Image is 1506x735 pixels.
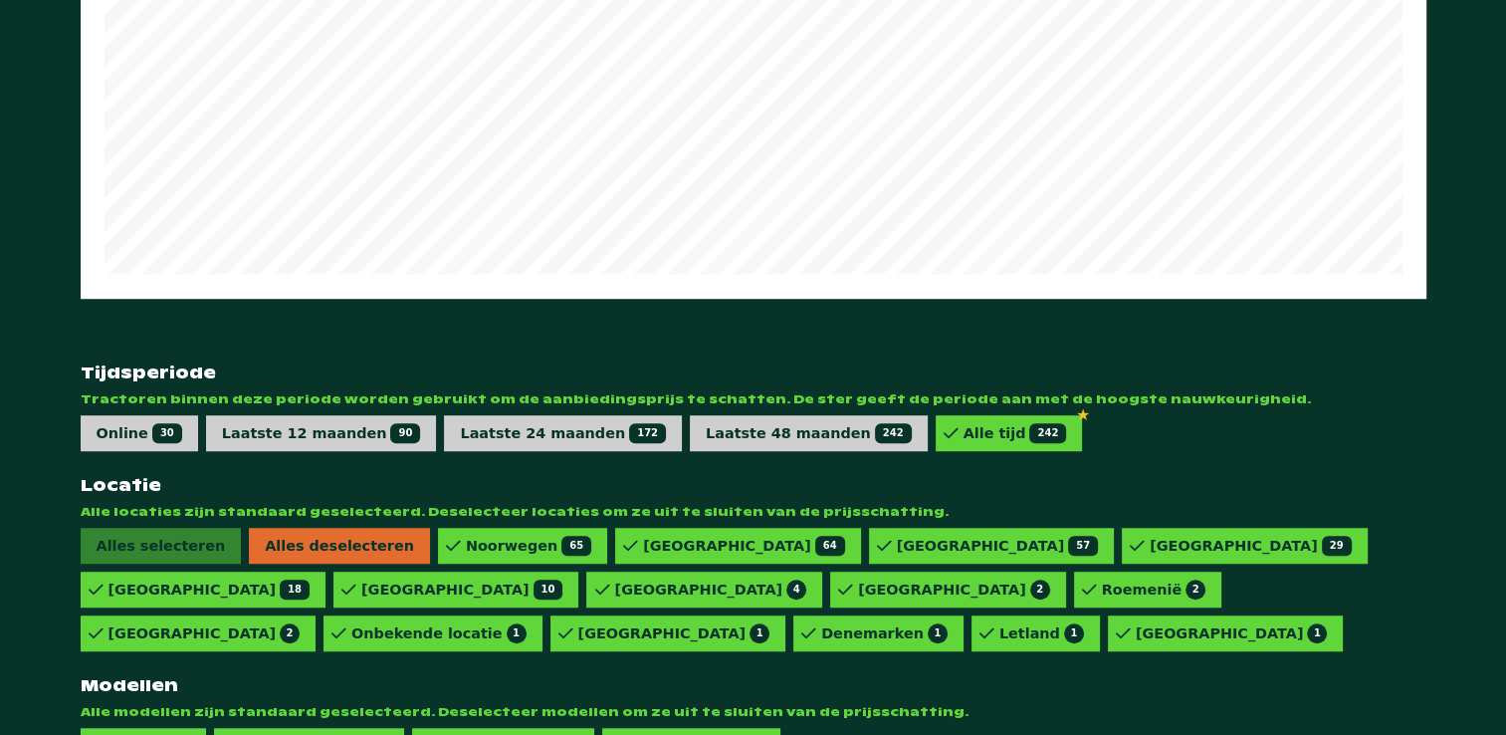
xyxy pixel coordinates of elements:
[81,528,242,564] span: Alles selecteren
[614,580,806,600] div: [GEOGRAPHIC_DATA]
[629,423,666,443] span: 172
[108,623,301,643] div: [GEOGRAPHIC_DATA]
[750,623,769,643] span: 1
[81,704,1426,720] span: Alle modellen zijn standaard geselecteerd. Deselecteer modellen om ze uit te sluiten van de prijs...
[1185,580,1205,600] span: 2
[466,536,591,556] div: Noorwegen
[280,580,310,600] span: 18
[578,623,770,643] div: [GEOGRAPHIC_DATA]
[999,623,1084,643] div: Letland
[81,363,1426,383] strong: Tijdsperiode
[108,580,310,600] div: [GEOGRAPHIC_DATA]
[897,536,1098,556] div: [GEOGRAPHIC_DATA]
[81,391,1426,407] span: Tractoren binnen deze periode worden gebruikt om de aanbiedingsprijs te schatten. De ster geeft d...
[81,675,1426,696] strong: Modellen
[706,423,912,443] div: Laatste 48 maanden
[815,536,845,556] span: 64
[1136,623,1328,643] div: [GEOGRAPHIC_DATA]
[460,423,666,443] div: Laatste 24 maanden
[1029,423,1066,443] span: 242
[1307,623,1327,643] span: 1
[1102,580,1205,600] div: Roemenië
[507,623,527,643] span: 1
[534,580,563,600] span: 10
[1030,580,1050,600] span: 2
[928,623,948,643] span: 1
[390,423,420,443] span: 90
[786,580,806,600] span: 4
[81,504,1426,520] span: Alle locaties zijn standaard geselecteerd. Deselecteer locaties om ze uit te sluiten van de prijs...
[964,423,1067,443] div: Alle tijd
[821,623,948,643] div: Denemarken
[249,528,430,564] span: Alles deselecteren
[280,623,300,643] span: 2
[97,423,182,443] div: Online
[858,580,1050,600] div: [GEOGRAPHIC_DATA]
[1068,536,1098,556] span: 57
[361,580,562,600] div: [GEOGRAPHIC_DATA]
[561,536,591,556] span: 65
[1150,536,1351,556] div: [GEOGRAPHIC_DATA]
[351,623,526,643] div: Onbekende locatie
[152,423,182,443] span: 30
[875,423,912,443] span: 242
[81,475,1426,496] strong: Locatie
[222,423,421,443] div: Laatste 12 maanden
[1322,536,1352,556] span: 29
[1064,623,1084,643] span: 1
[643,536,844,556] div: [GEOGRAPHIC_DATA]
